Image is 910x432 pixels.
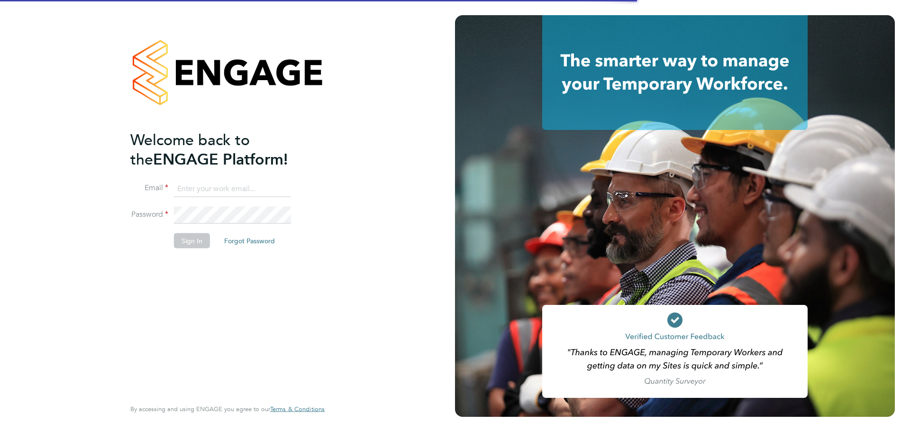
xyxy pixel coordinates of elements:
span: By accessing and using ENGAGE you agree to our [130,405,325,413]
label: Email [130,183,168,193]
button: Sign In [174,233,210,248]
input: Enter your work email... [174,180,291,197]
a: Terms & Conditions [270,405,325,413]
label: Password [130,210,168,220]
button: Forgot Password [217,233,282,248]
span: Welcome back to the [130,130,250,168]
h2: ENGAGE Platform! [130,130,315,169]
